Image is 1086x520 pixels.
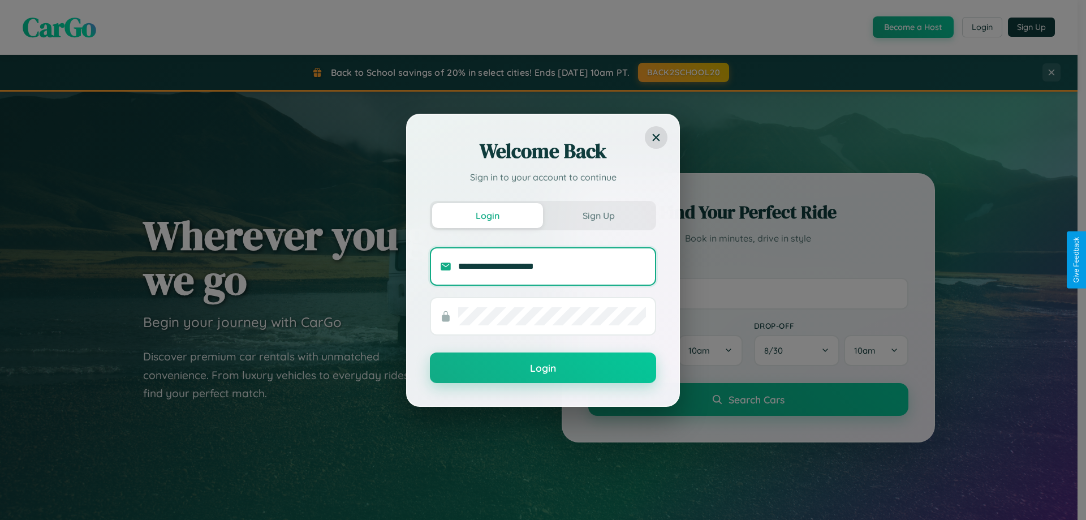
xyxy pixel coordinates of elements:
[1072,237,1080,283] div: Give Feedback
[543,203,654,228] button: Sign Up
[432,203,543,228] button: Login
[430,137,656,165] h2: Welcome Back
[430,353,656,383] button: Login
[430,170,656,184] p: Sign in to your account to continue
